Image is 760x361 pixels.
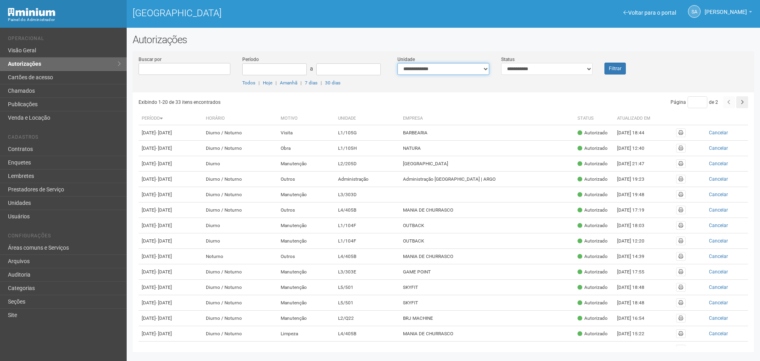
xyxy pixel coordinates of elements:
td: [DATE] 19:48 [614,187,657,202]
td: [DATE] [139,141,203,156]
button: Cancelar [692,298,745,307]
td: BARBEARIA [400,125,574,141]
div: Autorizado [578,253,608,260]
td: BRJ MACHINE [400,311,574,326]
td: L1/105G [335,125,400,141]
a: 7 dias [305,80,317,86]
button: Cancelar [692,283,745,292]
td: Manutenção [277,311,335,326]
td: [DATE] 17:19 [614,202,657,218]
label: Buscar por [139,56,161,63]
td: Outros [277,172,335,187]
span: - [DATE] [156,315,172,321]
a: Amanhã [280,80,297,86]
button: Cancelar [692,128,745,137]
td: [DATE] 14:39 [614,249,657,264]
td: [DATE] 18:44 [614,125,657,141]
td: Administração [GEOGRAPHIC_DATA] | ARGO [400,172,574,187]
td: [DATE] [139,233,203,249]
button: Cancelar [692,237,745,245]
td: [DATE] 18:48 [614,295,657,311]
td: [DATE] [139,311,203,326]
div: Autorizado [578,222,608,229]
span: - [DATE] [156,269,172,275]
button: Cancelar [692,314,745,323]
span: - [DATE] [156,130,172,136]
td: L5/501 [335,280,400,295]
a: Todos [242,80,255,86]
td: L1/104F [335,218,400,233]
td: Outros [277,249,335,264]
span: | [258,80,260,86]
th: Período [139,112,203,125]
a: Voltar para o portal [623,10,676,16]
td: [DATE] [139,295,203,311]
span: - [DATE] [156,145,172,151]
td: [DATE] 19:23 [614,172,657,187]
th: Unidade [335,112,400,125]
td: Manutenção [277,156,335,172]
span: - [DATE] [156,192,172,197]
div: Autorizado [578,300,608,306]
td: [DATE] 21:47 [614,156,657,172]
td: L5/501 [335,295,400,311]
td: Limpeza [277,342,335,357]
td: Manutenção [277,218,335,233]
button: Cancelar [692,206,745,214]
th: Horário [203,112,277,125]
td: [DATE] 17:55 [614,264,657,280]
div: Autorizado [578,130,608,136]
span: Página de 2 [671,99,718,105]
span: - [DATE] [156,223,172,228]
button: Cancelar [692,159,745,168]
button: Cancelar [692,190,745,199]
div: Autorizado [578,207,608,214]
span: - [DATE] [156,331,172,336]
td: Manutenção [277,280,335,295]
li: Configurações [8,233,121,241]
td: Diurno [203,233,277,249]
th: Motivo [277,112,335,125]
div: Exibindo 1-20 de 33 itens encontrados [139,96,444,108]
td: L4/405B [335,326,400,342]
td: [DATE] 18:48 [614,280,657,295]
div: Autorizado [578,330,608,337]
div: Painel do Administrador [8,16,121,23]
img: Minium [8,8,55,16]
td: [DATE] 15:22 [614,326,657,342]
a: SA [688,5,701,18]
span: - [DATE] [156,161,172,166]
td: Manutenção [277,233,335,249]
td: L1/105H [335,141,400,156]
td: Diurno / Noturno [203,187,277,202]
td: Diurno / Noturno [203,326,277,342]
td: [DATE] 21:04 [614,342,657,357]
td: OUTBACK [400,233,574,249]
button: Filtrar [604,63,626,74]
td: Manutenção [277,187,335,202]
td: [DATE] [139,218,203,233]
td: [DATE] 12:20 [614,233,657,249]
button: Cancelar [692,345,745,353]
td: L4/405B [335,202,400,218]
td: Diurno / Noturno [203,311,277,326]
td: Diurno / Noturno [203,125,277,141]
h1: [GEOGRAPHIC_DATA] [133,8,437,18]
span: a [310,65,313,72]
th: Atualizado em [614,112,657,125]
div: Autorizado [578,315,608,322]
td: SKYFIT [400,280,574,295]
td: [DATE] [139,172,203,187]
h2: Autorizações [133,34,754,46]
a: 30 dias [325,80,340,86]
div: Autorizado [578,284,608,291]
span: - [DATE] [156,285,172,290]
li: Operacional [8,36,121,44]
span: | [275,80,277,86]
a: [PERSON_NAME] [705,10,752,16]
td: L4/405B [335,249,400,264]
td: Diurno [203,156,277,172]
td: [DATE] [139,156,203,172]
th: Status [574,112,614,125]
span: - [DATE] [156,207,172,213]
